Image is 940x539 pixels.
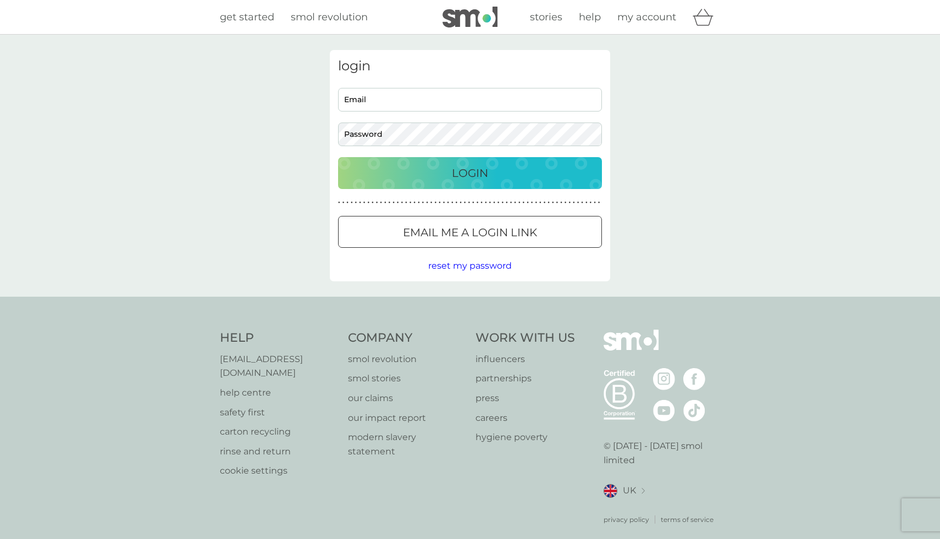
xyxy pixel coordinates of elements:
p: ● [418,200,420,205]
p: ● [514,200,516,205]
p: ● [464,200,466,205]
a: help centre [220,386,337,400]
p: ● [389,200,391,205]
p: ● [506,200,508,205]
a: press [475,391,575,405]
img: smol [443,7,497,27]
span: UK [623,484,636,498]
p: ● [548,200,550,205]
p: ● [501,200,504,205]
img: select a new location [642,488,645,494]
span: my account [617,11,676,23]
a: cookie settings [220,464,337,478]
p: ● [539,200,541,205]
p: ● [480,200,483,205]
p: ● [443,200,445,205]
p: ● [552,200,554,205]
p: ● [497,200,500,205]
span: smol revolution [291,11,368,23]
p: © [DATE] - [DATE] smol limited [604,439,721,467]
a: smol stories [348,371,465,386]
p: ● [397,200,399,205]
p: ● [493,200,495,205]
p: ● [523,200,525,205]
a: get started [220,9,274,25]
p: ● [351,200,353,205]
p: ● [468,200,470,205]
img: visit the smol Facebook page [683,368,705,390]
p: ● [472,200,474,205]
p: ● [401,200,403,205]
p: ● [594,200,596,205]
p: ● [342,200,345,205]
p: ● [518,200,521,205]
p: Login [452,164,488,182]
p: ● [590,200,592,205]
p: ● [434,200,436,205]
p: ● [585,200,588,205]
p: ● [376,200,378,205]
img: UK flag [604,484,617,498]
a: partnerships [475,371,575,386]
button: Email me a login link [338,216,602,248]
a: my account [617,9,676,25]
p: ● [426,200,428,205]
p: ● [380,200,382,205]
p: ● [477,200,479,205]
p: ● [439,200,441,205]
h4: Company [348,330,465,347]
p: ● [535,200,537,205]
p: [EMAIL_ADDRESS][DOMAIN_NAME] [220,352,337,380]
a: our impact report [348,411,465,425]
p: ● [460,200,462,205]
a: safety first [220,405,337,420]
a: influencers [475,352,575,366]
a: smol revolution [348,352,465,366]
a: modern slavery statement [348,430,465,458]
h3: login [338,58,602,74]
a: smol revolution [291,9,368,25]
p: ● [581,200,583,205]
p: rinse and return [220,444,337,459]
p: ● [422,200,424,205]
p: ● [410,200,412,205]
p: ● [363,200,366,205]
p: ● [451,200,454,205]
p: ● [355,200,357,205]
img: visit the smol Youtube page [653,399,675,421]
p: ● [485,200,487,205]
p: ● [392,200,395,205]
span: get started [220,11,274,23]
a: hygiene poverty [475,430,575,444]
img: visit the smol Instagram page [653,368,675,390]
a: carton recycling [220,425,337,439]
p: ● [598,200,600,205]
p: ● [372,200,374,205]
p: ● [527,200,529,205]
span: help [579,11,601,23]
span: stories [530,11,562,23]
div: basket [693,6,720,28]
a: our claims [348,391,465,405]
p: ● [560,200,562,205]
a: terms of service [661,514,714,525]
a: careers [475,411,575,425]
p: ● [346,200,349,205]
p: ● [447,200,449,205]
h4: Help [220,330,337,347]
a: privacy policy [604,514,649,525]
